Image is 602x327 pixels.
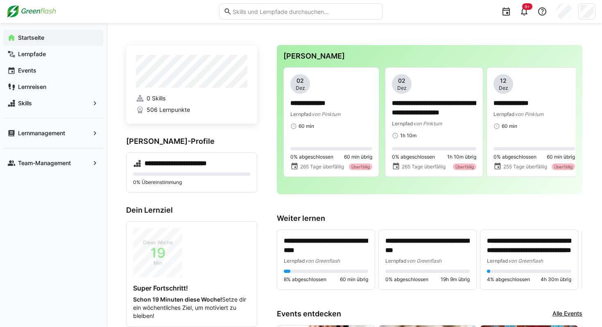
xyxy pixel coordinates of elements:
[547,154,575,160] span: 60 min übrig
[515,111,543,117] span: von Pinktum
[277,309,341,318] h3: Events entdecken
[493,111,515,117] span: Lernpfad
[398,77,405,85] span: 02
[525,4,530,9] span: 9+
[147,106,190,114] span: 506 Lernpunkte
[487,276,530,283] span: 4% abgeschlossen
[296,77,304,85] span: 02
[400,132,416,139] span: 1h 10m
[340,276,368,283] span: 60 min übrig
[305,258,340,264] span: von Greenflash
[441,276,470,283] span: 19h 9m übrig
[392,154,435,160] span: 0% abgeschlossen
[147,94,165,102] span: 0 Skills
[126,137,257,146] h3: [PERSON_NAME]-Profile
[413,120,442,127] span: von Pinktum
[133,295,250,320] p: Setze dir ein wöchentliches Ziel, um motiviert zu bleiben!
[284,276,326,283] span: 8% abgeschlossen
[344,154,372,160] span: 60 min übrig
[503,163,547,170] span: 255 Tage überfällig
[385,258,407,264] span: Lernpfad
[447,154,476,160] span: 1h 10m übrig
[290,111,312,117] span: Lernpfad
[283,52,576,61] h3: [PERSON_NAME]
[312,111,340,117] span: von Pinktum
[290,154,333,160] span: 0% abgeschlossen
[493,154,536,160] span: 0% abgeschlossen
[552,309,582,318] a: Alle Events
[299,123,314,129] span: 60 min
[499,85,508,91] span: Dez
[300,163,344,170] span: 265 Tage überfällig
[402,163,446,170] span: 265 Tage überfällig
[397,85,407,91] span: Dez
[349,163,372,170] div: Überfällig
[500,77,507,85] span: 12
[296,85,305,91] span: Dez
[277,214,582,223] h3: Weiter lernen
[385,276,428,283] span: 0% abgeschlossen
[284,258,305,264] span: Lernpfad
[133,284,250,292] h4: Super Fortschritt!
[453,163,476,170] div: Überfällig
[502,123,517,129] span: 60 min
[133,296,222,303] strong: Schon 19 Minuten diese Woche!
[508,258,543,264] span: von Greenflash
[232,8,378,15] input: Skills und Lernpfade durchsuchen…
[136,94,247,102] a: 0 Skills
[133,179,250,186] p: 0% Übereinstimmung
[541,276,571,283] span: 4h 30m übrig
[487,258,508,264] span: Lernpfad
[407,258,441,264] span: von Greenflash
[126,206,257,215] h3: Dein Lernziel
[552,163,575,170] div: Überfällig
[392,120,413,127] span: Lernpfad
